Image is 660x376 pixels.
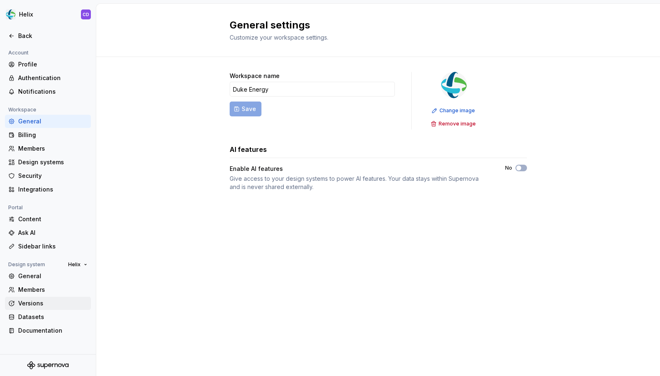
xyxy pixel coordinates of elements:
span: Customize your workspace settings. [230,34,328,41]
a: Documentation [5,324,91,337]
a: General [5,270,91,283]
a: Integrations [5,183,91,196]
div: General [18,272,88,280]
div: Give access to your design systems to power AI features. Your data stays within Supernova and is ... [230,175,490,191]
a: Security [5,169,91,182]
a: Members [5,142,91,155]
div: General [18,117,88,125]
a: Sidebar links [5,240,91,253]
div: CD [83,11,89,18]
span: Change image [439,107,475,114]
label: Workspace name [230,72,280,80]
button: Remove image [428,118,480,130]
div: Versions [18,299,88,307]
span: Helix [68,261,81,268]
a: Datasets [5,310,91,324]
span: Remove image [439,121,476,127]
div: Account [5,48,32,58]
div: Sidebar links [18,242,88,251]
div: Notifications [18,87,88,96]
a: Back [5,29,91,43]
div: Enable AI features [230,165,283,173]
a: General [5,115,91,128]
button: HelixCD [2,5,94,24]
div: Back [18,32,88,40]
div: Security [18,172,88,180]
div: Portal [5,203,26,213]
div: Helix [19,10,33,19]
div: Datasets [18,313,88,321]
a: Members [5,283,91,296]
a: Notifications [5,85,91,98]
h2: General settings [230,19,517,32]
div: Integrations [18,185,88,194]
div: Design system [5,260,48,270]
a: Content [5,213,91,226]
a: Authentication [5,71,91,85]
img: f6f21888-ac52-4431-a6ea-009a12e2bf23.png [441,72,467,98]
svg: Supernova Logo [27,361,69,369]
a: Versions [5,297,91,310]
div: Billing [18,131,88,139]
div: Design systems [18,158,88,166]
div: Ask AI [18,229,88,237]
a: Billing [5,128,91,142]
img: f6f21888-ac52-4431-a6ea-009a12e2bf23.png [6,9,16,19]
div: Content [18,215,88,223]
div: Members [18,144,88,153]
a: Design systems [5,156,91,169]
label: No [505,165,512,171]
a: Profile [5,58,91,71]
div: Profile [18,60,88,69]
button: Change image [429,105,479,116]
div: Workspace [5,105,40,115]
h3: AI features [230,144,267,154]
div: Documentation [18,326,88,335]
div: Members [18,286,88,294]
div: Authentication [18,74,88,82]
a: Ask AI [5,226,91,239]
